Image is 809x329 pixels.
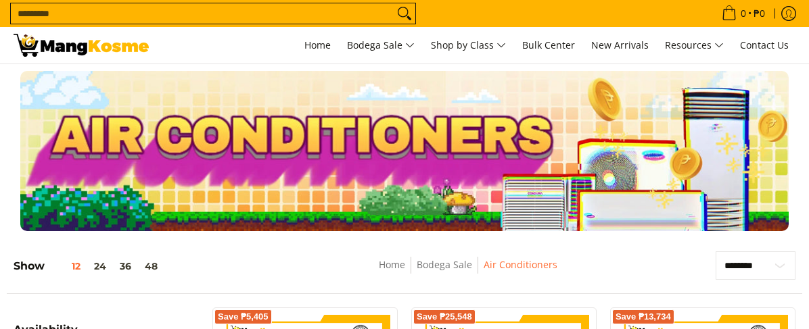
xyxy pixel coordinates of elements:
[394,3,415,24] button: Search
[665,37,724,54] span: Resources
[113,261,138,272] button: 36
[347,37,415,54] span: Bodega Sale
[733,27,795,64] a: Contact Us
[138,261,164,272] button: 48
[284,257,653,287] nav: Breadcrumbs
[739,9,748,18] span: 0
[298,27,338,64] a: Home
[718,6,769,21] span: •
[87,261,113,272] button: 24
[584,27,655,64] a: New Arrivals
[484,258,557,271] a: Air Conditioners
[379,258,405,271] a: Home
[417,313,472,321] span: Save ₱25,548
[340,27,421,64] a: Bodega Sale
[515,27,582,64] a: Bulk Center
[740,39,789,51] span: Contact Us
[14,259,164,273] h5: Show
[658,27,731,64] a: Resources
[431,37,506,54] span: Shop by Class
[616,313,671,321] span: Save ₱13,734
[162,27,795,64] nav: Main Menu
[522,39,575,51] span: Bulk Center
[424,27,513,64] a: Shop by Class
[218,313,269,321] span: Save ₱5,405
[591,39,649,51] span: New Arrivals
[417,258,472,271] a: Bodega Sale
[14,34,149,57] img: Bodega Sale Aircon l Mang Kosme: Home Appliances Warehouse Sale
[304,39,331,51] span: Home
[45,261,87,272] button: 12
[752,9,767,18] span: ₱0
